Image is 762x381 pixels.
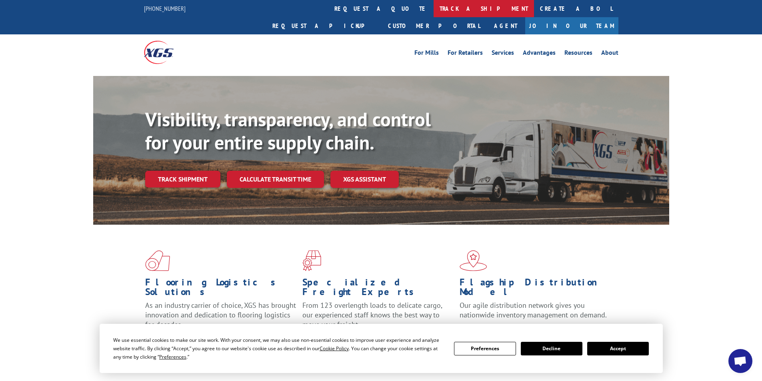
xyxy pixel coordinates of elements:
[460,301,607,319] span: Our agile distribution network gives you nationwide inventory management on demand.
[460,277,611,301] h1: Flagship Distribution Model
[486,17,525,34] a: Agent
[159,353,186,360] span: Preferences
[302,250,321,271] img: xgs-icon-focused-on-flooring-red
[144,4,186,12] a: [PHONE_NUMBER]
[454,342,516,355] button: Preferences
[587,342,649,355] button: Accept
[113,336,444,361] div: We use essential cookies to make our site work. With your consent, we may also use non-essential ...
[525,17,618,34] a: Join Our Team
[145,277,296,301] h1: Flooring Logistics Solutions
[266,17,382,34] a: Request a pickup
[448,50,483,58] a: For Retailers
[227,171,324,188] a: Calculate transit time
[145,301,296,329] span: As an industry carrier of choice, XGS has brought innovation and dedication to flooring logistics...
[302,277,454,301] h1: Specialized Freight Experts
[492,50,514,58] a: Services
[382,17,486,34] a: Customer Portal
[564,50,592,58] a: Resources
[145,250,170,271] img: xgs-icon-total-supply-chain-intelligence-red
[330,171,399,188] a: XGS ASSISTANT
[302,301,454,336] p: From 123 overlength loads to delicate cargo, our experienced staff knows the best way to move you...
[728,349,752,373] div: Open chat
[521,342,582,355] button: Decline
[320,345,349,352] span: Cookie Policy
[414,50,439,58] a: For Mills
[460,250,487,271] img: xgs-icon-flagship-distribution-model-red
[523,50,556,58] a: Advantages
[601,50,618,58] a: About
[145,171,220,188] a: Track shipment
[100,324,663,373] div: Cookie Consent Prompt
[145,107,431,155] b: Visibility, transparency, and control for your entire supply chain.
